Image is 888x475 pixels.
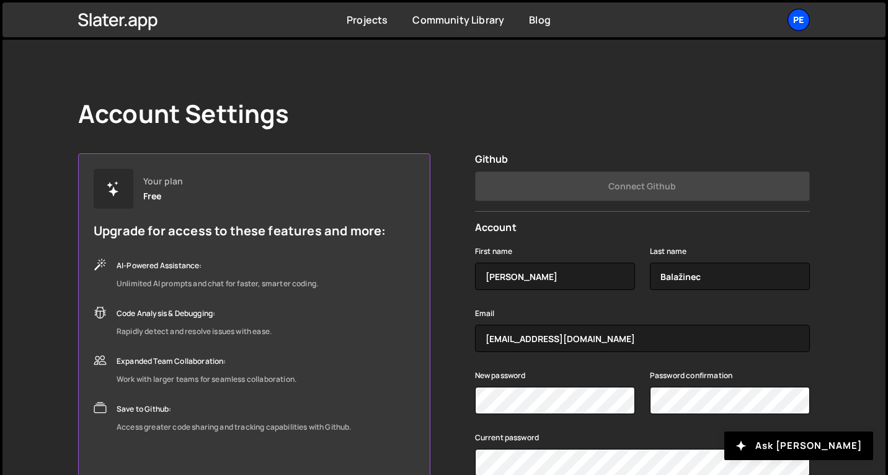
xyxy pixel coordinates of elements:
a: Projects [347,13,388,27]
a: Pe [788,9,810,31]
div: Rapidly detect and resolve issues with ease. [117,324,272,339]
div: Free [143,191,162,201]
div: AI-Powered Assistance: [117,258,318,273]
label: Password confirmation [650,369,732,382]
h1: Account Settings [78,99,290,129]
label: Current password [475,432,539,444]
h2: Github [475,153,810,165]
label: Last name [650,245,686,258]
label: Email [475,307,495,320]
div: Work with larger teams for seamless collaboration. [117,372,296,387]
div: Expanded Team Collaboration: [117,354,296,369]
div: Save to Github: [117,402,352,417]
a: Community Library [412,13,504,27]
div: Your plan [143,176,183,186]
button: Ask [PERSON_NAME] [724,432,873,460]
div: Code Analysis & Debugging: [117,306,272,321]
h5: Upgrade for access to these features and more: [94,224,386,238]
label: First name [475,245,513,258]
div: Access greater code sharing and tracking capabilities with Github. [117,420,352,435]
label: New password [475,369,526,382]
h2: Account [475,222,810,233]
button: Connect Github [475,171,810,201]
a: Blog [529,13,551,27]
div: Unlimited AI prompts and chat for faster, smarter coding. [117,276,318,291]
